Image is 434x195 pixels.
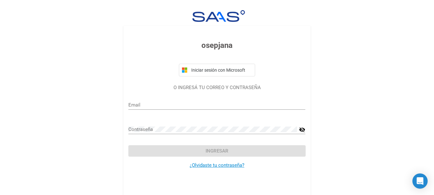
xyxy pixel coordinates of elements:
[128,40,305,51] h3: osepjana
[299,126,305,133] mat-icon: visibility_off
[128,84,305,91] p: O INGRESÁ TU CORREO Y CONTRASEÑA
[206,148,228,154] span: Ingresar
[128,145,305,157] button: Ingresar
[190,162,244,168] a: ¿Olvidaste tu contraseña?
[190,68,252,73] span: Iniciar sesión con Microsoft
[179,64,255,76] button: Iniciar sesión con Microsoft
[412,173,428,189] div: Open Intercom Messenger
